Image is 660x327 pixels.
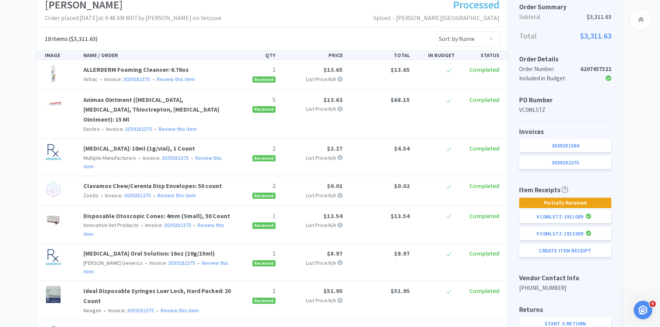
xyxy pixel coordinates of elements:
a: Ideal Disposable Syringes Luer Lock, Hard Packed: 20 Count [83,287,231,305]
img: f3cd8a6815454b5e8b5715788befd416_78269.jpeg [45,211,62,228]
span: $13.65 [391,66,410,73]
img: 97374cc3d652448c9dc7c93be511b9d9_67574.jpeg [45,95,62,112]
div: STATUS [458,51,503,59]
a: Review this item [157,76,195,83]
a: Animax Ointment ([MEDICAL_DATA], [MEDICAL_DATA], Thiostrepton, [MEDICAL_DATA] Ointment): 15 Ml [83,96,219,123]
span: Invoice: [136,154,189,161]
h5: Order Details [519,54,611,64]
a: Received [252,259,276,266]
p: 2 [237,181,276,191]
a: 3039282375 [124,192,151,199]
span: Completed [469,212,499,220]
div: PRICE [279,51,346,59]
div: NAME / ORDER [80,51,234,59]
a: VC0MLSTZ-1913309 [519,227,611,240]
h5: Returns [519,305,611,315]
span: $8.97 [327,249,343,257]
span: 6 [650,301,656,307]
span: • [144,259,148,266]
div: Included in Budget: [519,74,580,83]
span: $2.27 [327,144,343,152]
h5: Item Receipts [519,185,568,195]
span: $13.63 [323,96,343,103]
span: • [190,154,194,161]
span: Completed [469,182,499,190]
p: [PHONE_NUMBER] [519,283,611,293]
button: Create Item Receipt [519,244,611,257]
p: Sploot - [PERSON_NAME][GEOGRAPHIC_DATA] [373,13,499,23]
span: Completed [469,66,499,73]
div: VC0MLSTZ - 1911089 [536,210,583,223]
span: • [137,154,142,161]
span: Invoice: [102,307,154,314]
p: List Price: N/A [282,221,343,229]
span: • [152,192,156,199]
p: List Price: N/A [282,259,343,267]
span: Received [253,77,275,82]
div: VC0MLSTZ - 1913309 [536,227,583,240]
img: no_image.png [45,181,62,198]
p: List Price: N/A [282,105,343,113]
a: 3039282375 [519,156,611,169]
p: 1 [237,65,276,75]
div: QTY [234,51,279,59]
a: Review this item [83,222,224,237]
p: List Price: N/A [282,75,343,83]
img: e087e369b2f8435cb8c9987b43c55f66_261255.jpeg [45,249,62,266]
span: Completed [469,249,499,257]
span: $68.15 [391,96,410,103]
span: $0.01 [327,182,343,190]
span: Innovative Vet Products [83,222,139,229]
span: Received [253,298,275,303]
div: TOTAL [346,51,413,59]
span: $8.97 [394,249,410,257]
h5: Vendor Contact Info [519,273,611,283]
div: Order Number: [519,64,580,74]
span: Dechra [83,125,100,132]
span: $51.95 [323,287,343,295]
span: • [155,307,159,314]
p: 2 [237,144,276,154]
h5: ($3,311.63) [45,34,98,44]
p: List Price: N/A [282,191,343,200]
a: 3039282375 [162,154,189,161]
a: Received [252,222,276,229]
a: VC0MLSTZ-1911089 [519,210,611,223]
a: 3039281584 [519,139,611,152]
span: Received [253,156,275,161]
p: Order placed: [DATE] at 9:48 AM MDT by [PERSON_NAME] on Vetcove [45,13,222,23]
span: Multiple Manufacturers [83,154,136,161]
a: Received [252,297,276,304]
span: Invoice: [100,125,152,132]
span: [PERSON_NAME] Generics [83,259,143,266]
span: $13.65 [323,66,343,73]
a: 3039282375 [123,76,150,83]
p: Subtotal [519,12,611,22]
a: Review this item [159,125,197,132]
a: Review this item [161,307,199,314]
p: 5 [237,95,276,105]
a: 3039282375 [164,222,191,229]
a: [MEDICAL_DATA] Oral Solution: 16oz (10g/15ml) [83,249,215,257]
span: • [151,76,156,83]
span: • [196,259,201,266]
img: ffc01dc1135140059e94378cb928fc1a_265147.jpeg [45,286,62,303]
p: 1 [237,286,276,296]
span: $51.95 [391,287,410,295]
span: Completed [469,287,499,295]
span: • [101,125,105,132]
h5: Order Summary [519,2,611,12]
span: Partially Received [520,198,611,208]
span: 18 Items [45,35,68,42]
p: List Price: N/A [282,154,343,162]
span: Invoice: [98,192,151,199]
span: • [192,222,196,229]
span: Completed [469,96,499,103]
span: $3,311.63 [580,30,611,42]
span: Received [253,223,275,228]
div: IMAGE [42,51,80,59]
iframe: Intercom live chat [634,301,652,319]
span: Received [253,261,275,266]
span: Virbac [83,76,98,83]
a: 3039282375 [127,307,154,314]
